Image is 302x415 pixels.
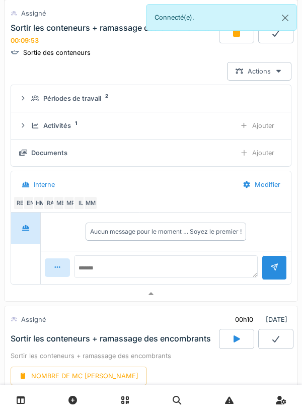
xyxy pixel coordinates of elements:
[90,227,242,236] div: Aucun message pour le moment … Soyez le premier !
[13,196,27,210] div: RE
[232,144,283,162] div: Ajouter
[43,94,101,103] div: Périodes de travail
[31,148,67,158] div: Documents
[11,334,211,343] div: Sortir les conteneurs + ramassage des encombrants
[11,23,211,32] div: Sortir les conteneurs + ramassage des encombrants
[234,175,289,194] div: Modifier
[33,196,47,210] div: HM
[34,180,55,189] div: Interne
[63,196,78,210] div: MP
[23,196,37,210] div: EN
[11,367,147,385] div: NOMBRE DE MC [PERSON_NAME]
[23,48,91,57] div: Sortie des conteneurs
[43,196,57,210] div: RA
[11,351,291,361] div: Sortir les conteneurs + ramassage des encombrants
[15,144,287,162] summary: DocumentsAjouter
[43,121,71,130] div: Activités
[232,116,283,135] div: Ajouter
[21,9,46,18] div: Assigné
[53,196,67,210] div: ME
[11,36,39,44] div: 00:09:53
[227,62,291,81] div: Actions
[235,315,253,324] div: 00h10
[146,4,297,31] div: Connecté(e).
[274,5,296,31] button: Close
[73,196,88,210] div: IL
[15,116,287,135] summary: Activités1Ajouter
[21,315,46,324] div: Assigné
[84,196,98,210] div: MM
[15,89,287,108] summary: Périodes de travail2
[226,310,291,329] div: [DATE]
